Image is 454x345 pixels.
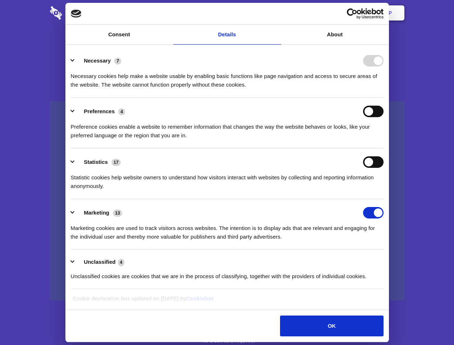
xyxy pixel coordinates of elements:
button: Unclassified (4) [71,258,129,267]
label: Necessary [84,57,111,64]
img: logo [71,10,82,18]
span: 13 [113,210,122,217]
div: Unclassified cookies are cookies that we are in the process of classifying, together with the pro... [71,267,384,281]
a: Cookiebot [186,295,214,302]
a: Consent [65,25,173,45]
div: Statistic cookies help website owners to understand how visitors interact with websites by collec... [71,168,384,190]
a: Usercentrics Cookiebot - opens in a new window [321,8,384,19]
span: 7 [114,57,121,65]
span: 4 [118,108,125,115]
button: Necessary (7) [71,55,126,66]
img: logo-wordmark-white-trans-d4663122ce5f474addd5e946df7df03e33cb6a1c49d2221995e7729f52c070b2.svg [50,6,111,20]
span: 4 [118,259,125,266]
a: Wistia video thumbnail [50,101,404,301]
label: Preferences [84,108,115,114]
div: Marketing cookies are used to track visitors across websites. The intention is to display ads tha... [71,218,384,241]
div: Necessary cookies help make a website usable by enabling basic functions like page navigation and... [71,66,384,89]
label: Marketing [84,210,109,216]
button: Statistics (17) [71,156,125,168]
div: Cookie declaration last updated on [DATE] by [67,294,387,308]
a: Login [326,2,357,24]
a: Pricing [211,2,242,24]
h4: Auto-redaction of sensitive data, encrypted data sharing and self-destructing private chats. Shar... [50,65,404,89]
button: OK [280,316,383,336]
a: Contact [292,2,325,24]
div: Preference cookies enable a website to remember information that changes the way the website beha... [71,117,384,140]
button: Marketing (13) [71,207,127,218]
a: Details [173,25,281,45]
a: About [281,25,389,45]
iframe: Drift Widget Chat Controller [418,309,445,336]
label: Statistics [84,159,108,165]
span: 17 [111,159,121,166]
h1: Eliminate Slack Data Loss. [50,32,404,58]
button: Preferences (4) [71,106,130,117]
